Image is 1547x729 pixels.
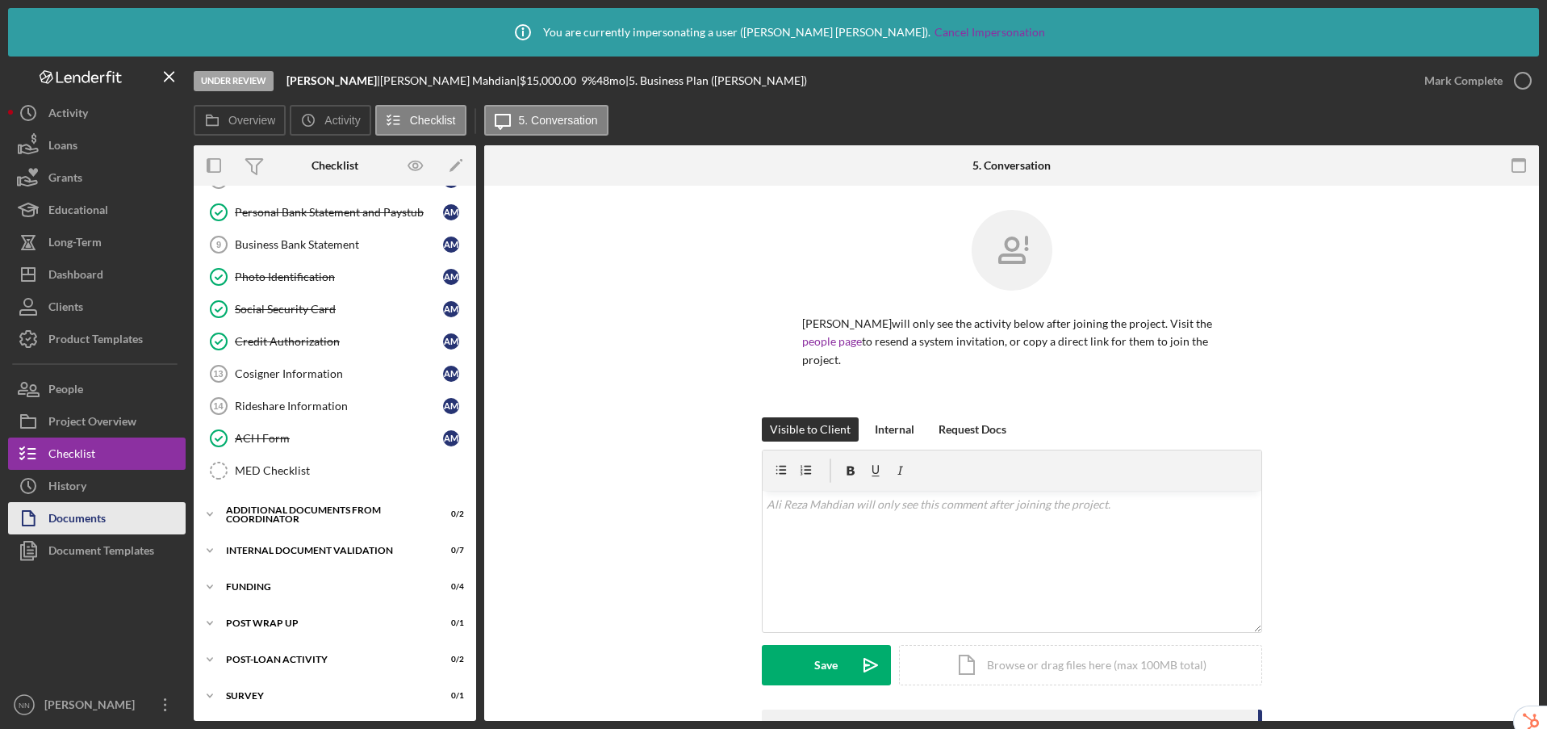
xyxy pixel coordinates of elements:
[311,159,358,172] div: Checklist
[8,470,186,502] button: History
[1408,65,1539,97] button: Mark Complete
[930,417,1014,442] button: Request Docs
[581,74,596,87] div: 9 %
[235,238,443,251] div: Business Bank Statement
[435,691,464,701] div: 0 / 1
[48,534,154,571] div: Document Templates
[520,74,581,87] div: $15,000.00
[48,129,77,165] div: Loans
[202,390,468,422] a: 14Rideshare InformationAM
[202,455,468,487] a: MED Checklist
[194,105,286,136] button: Overview
[48,323,143,359] div: Product Templates
[443,333,459,350] div: A M
[8,502,186,534] a: Documents
[8,534,186,567] button: Document Templates
[762,417,859,442] button: Visible to Client
[324,114,360,127] label: Activity
[8,226,186,258] button: Long-Term
[443,366,459,382] div: A M
[235,206,443,219] div: Personal Bank Statement and Paystub
[213,401,224,411] tspan: 14
[8,258,186,291] button: Dashboard
[286,73,377,87] b: [PERSON_NAME]
[8,405,186,438] a: Project Overview
[8,291,186,323] button: Clients
[435,546,464,555] div: 0 / 7
[519,114,598,127] label: 5. Conversation
[48,405,136,442] div: Project Overview
[235,335,443,348] div: Credit Authorization
[202,325,468,358] a: Credit AuthorizationAM
[216,240,221,249] tspan: 9
[8,689,186,721] button: NN[PERSON_NAME]
[8,194,186,226] button: Educational
[443,398,459,414] div: A M
[213,369,223,379] tspan: 13
[8,129,186,161] button: Loans
[19,701,30,710] text: NN
[235,270,443,283] div: Photo Identification
[625,74,807,87] div: | 5. Business Plan ([PERSON_NAME])
[503,12,1045,52] div: You are currently impersonating a user ( [PERSON_NAME] [PERSON_NAME] ).
[48,502,106,538] div: Documents
[762,645,891,685] button: Save
[226,655,424,664] div: Post-Loan Activity
[443,430,459,446] div: A M
[48,161,82,198] div: Grants
[410,114,456,127] label: Checklist
[235,432,443,445] div: ACH Form
[875,417,914,442] div: Internal
[443,301,459,317] div: A M
[235,400,443,413] div: Rideshare Information
[226,582,424,592] div: Funding
[375,105,466,136] button: Checklist
[443,204,459,220] div: A M
[934,26,1045,39] a: Cancel Impersonation
[48,226,102,262] div: Long-Term
[435,509,464,519] div: 0 / 2
[286,74,380,87] div: |
[484,105,608,136] button: 5. Conversation
[235,464,467,477] div: MED Checklist
[235,303,443,316] div: Social Security Card
[814,645,838,685] div: Save
[48,438,95,474] div: Checklist
[8,97,186,129] button: Activity
[235,367,443,380] div: Cosigner Information
[596,74,625,87] div: 48 mo
[770,417,851,442] div: Visible to Client
[226,618,424,628] div: Post Wrap Up
[202,261,468,293] a: Photo IdentificationAM
[228,114,275,127] label: Overview
[226,546,424,555] div: Internal Document Validation
[8,438,186,470] a: Checklist
[8,373,186,405] button: People
[48,373,83,409] div: People
[8,161,186,194] button: Grants
[802,315,1222,369] p: [PERSON_NAME] will only see the activity below after joining the project. Visit the to resend a s...
[435,655,464,664] div: 0 / 2
[435,582,464,592] div: 0 / 4
[972,159,1051,172] div: 5. Conversation
[802,334,862,348] a: people page
[48,258,103,295] div: Dashboard
[40,689,145,725] div: [PERSON_NAME]
[202,358,468,390] a: 13Cosigner InformationAM
[48,470,86,506] div: History
[226,691,424,701] div: Survey
[443,269,459,285] div: A M
[1424,65,1503,97] div: Mark Complete
[8,323,186,355] button: Product Templates
[48,291,83,327] div: Clients
[202,422,468,455] a: ACH FormAM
